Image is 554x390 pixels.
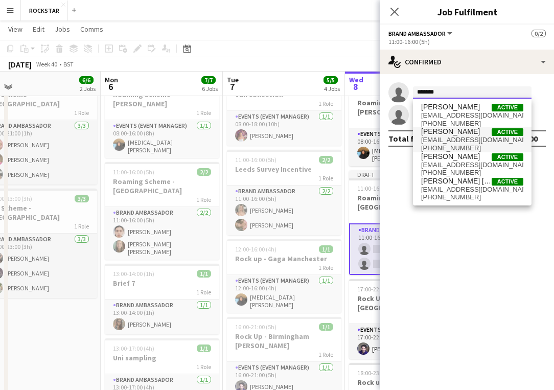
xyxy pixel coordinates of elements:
[227,150,341,235] app-job-card: 11:00-16:00 (5h)2/2Leeds Survey Incentive1 RoleBrand Ambassador2/211:00-16:00 (5h)[PERSON_NAME][P...
[492,104,523,111] span: Active
[349,75,363,84] span: Wed
[357,185,399,192] span: 11:00-16:00 (5h)
[421,169,523,177] span: +4407444567295
[105,162,219,260] app-job-card: 11:00-16:00 (5h)2/2Roaming Scheme - [GEOGRAPHIC_DATA]1 RoleBrand Ambassador2/211:00-16:00 (5h)[PE...
[227,254,341,263] h3: Rock up - Gaga Manchester
[227,165,341,174] h3: Leeds Survey Incentive
[319,323,333,331] span: 1/1
[388,30,454,37] button: Brand Ambassador
[202,85,218,93] div: 6 Jobs
[113,168,154,176] span: 11:00-16:00 (5h)
[348,81,363,93] span: 8
[421,152,480,161] span: Gabriel Maslen
[388,133,423,144] div: Total fee
[227,239,341,313] app-job-card: 12:00-16:00 (4h)1/1Rock up - Gaga Manchester1 RoleEvents (Event Manager)1/112:00-16:00 (4h)[MEDIC...
[196,196,211,203] span: 1 Role
[196,109,211,117] span: 1 Role
[105,279,219,288] h3: Brief 7
[75,195,89,202] span: 3/3
[349,223,464,275] app-card-role: Brand Ambassador0/211:00-16:00 (5h)
[76,22,107,36] a: Comms
[324,76,338,84] span: 5/5
[324,85,340,93] div: 4 Jobs
[33,25,44,34] span: Edit
[63,60,74,68] div: BST
[421,120,523,128] span: +4407568561776
[227,332,341,350] h3: Rock Up - Birmingham [PERSON_NAME]
[235,156,276,164] span: 11:00-16:00 (5h)
[225,81,239,93] span: 7
[105,90,219,108] h3: Roaming Scheme - [PERSON_NAME]
[349,378,464,387] h3: Rock up [GEOGRAPHIC_DATA]
[4,22,27,36] a: View
[349,75,464,166] app-job-card: In progress08:00-16:00 (8h)1/1Roaming Scheme - [PERSON_NAME]1 RoleEvents (Event Manager)1/108:00-...
[8,59,32,70] div: [DATE]
[105,353,219,362] h3: Uni sampling
[74,109,89,117] span: 1 Role
[8,25,22,34] span: View
[318,100,333,107] span: 1 Role
[235,245,276,253] span: 12:00-16:00 (4h)
[105,75,219,158] app-job-card: 08:00-16:00 (8h)1/1Roaming Scheme - [PERSON_NAME]1 RoleEvents (Event Manager)1/108:00-16:00 (8h)[...
[421,111,523,120] span: atkinsongabrielle8@gmail.com
[492,153,523,161] span: Active
[492,128,523,136] span: Active
[105,120,219,158] app-card-role: Events (Event Manager)1/108:00-16:00 (8h)[MEDICAL_DATA][PERSON_NAME]
[492,178,523,186] span: Active
[349,279,464,359] app-job-card: 17:00-22:00 (5h)1/1Rock Up - [GEOGRAPHIC_DATA]/The Kooks1 RoleEvents (Event Manager)1/117:00-22:0...
[421,127,480,136] span: Gabriel Bott
[349,128,464,166] app-card-role: Events (Event Manager)1/108:00-16:00 (8h)[MEDICAL_DATA][PERSON_NAME]
[349,170,464,275] app-job-card: Draft11:00-16:00 (5h)0/2Roaming Scheme - [GEOGRAPHIC_DATA]1 RoleBrand Ambassador0/211:00-16:00 (5h)
[357,285,399,293] span: 17:00-22:00 (5h)
[196,363,211,371] span: 1 Role
[349,98,464,117] h3: Roaming Scheme - [PERSON_NAME]
[80,85,96,93] div: 2 Jobs
[532,30,546,37] span: 0/2
[421,103,480,111] span: Gabrielle Atkinson
[113,270,154,278] span: 13:00-14:00 (1h)
[421,136,523,144] span: gabrielbott@icloud.com
[196,288,211,296] span: 1 Role
[380,50,554,74] div: Confirmed
[421,177,492,186] span: Gabriel Meditsch Tejada
[21,1,68,20] button: ROCKSTAR
[227,275,341,313] app-card-role: Events (Event Manager)1/112:00-16:00 (4h)[MEDICAL_DATA][PERSON_NAME]
[421,161,523,169] span: maslentwo@gmail.com
[227,111,341,146] app-card-role: Events (Event Manager)1/108:00-18:00 (10h)[PERSON_NAME]
[105,264,219,334] app-job-card: 13:00-14:00 (1h)1/1Brief 71 RoleBrand Ambassador1/113:00-14:00 (1h)[PERSON_NAME]
[197,168,211,176] span: 2/2
[74,222,89,230] span: 1 Role
[105,207,219,260] app-card-role: Brand Ambassador2/211:00-16:00 (5h)[PERSON_NAME][PERSON_NAME] [PERSON_NAME]
[197,345,211,352] span: 1/1
[380,5,554,18] h3: Job Fulfilment
[227,186,341,235] app-card-role: Brand Ambassador2/211:00-16:00 (5h)[PERSON_NAME][PERSON_NAME]
[349,193,464,212] h3: Roaming Scheme - [GEOGRAPHIC_DATA]
[421,186,523,194] span: gabrielmeditsch@icloud.com
[197,270,211,278] span: 1/1
[55,25,70,34] span: Jobs
[319,156,333,164] span: 2/2
[349,324,464,359] app-card-role: Events (Event Manager)1/117:00-22:00 (5h)[PERSON_NAME]
[349,170,464,178] div: Draft
[421,193,523,201] span: +447342299364
[105,177,219,195] h3: Roaming Scheme - [GEOGRAPHIC_DATA]
[421,144,523,152] span: +4407802293323
[103,81,118,93] span: 6
[113,345,154,352] span: 13:00-17:00 (4h)
[227,75,341,146] app-job-card: 08:00-18:00 (10h)1/1Van collection1 RoleEvents (Event Manager)1/108:00-18:00 (10h)[PERSON_NAME]
[80,25,103,34] span: Comms
[79,76,94,84] span: 6/6
[105,300,219,334] app-card-role: Brand Ambassador1/113:00-14:00 (1h)[PERSON_NAME]
[349,294,464,312] h3: Rock Up - [GEOGRAPHIC_DATA]/The Kooks
[318,174,333,182] span: 1 Role
[235,323,276,331] span: 16:00-21:00 (5h)
[388,38,546,45] div: 11:00-16:00 (5h)
[227,75,239,84] span: Tue
[388,30,446,37] span: Brand Ambassador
